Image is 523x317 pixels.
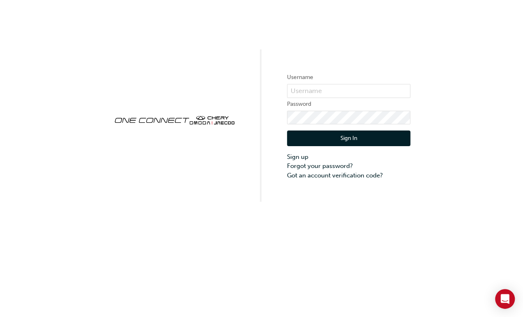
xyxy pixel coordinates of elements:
[287,161,410,171] a: Forgot your password?
[287,84,410,98] input: Username
[287,171,410,180] a: Got an account verification code?
[287,72,410,82] label: Username
[287,152,410,162] a: Sign up
[287,99,410,109] label: Password
[287,131,410,146] button: Sign In
[113,109,236,130] img: oneconnect
[495,289,515,309] div: Open Intercom Messenger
